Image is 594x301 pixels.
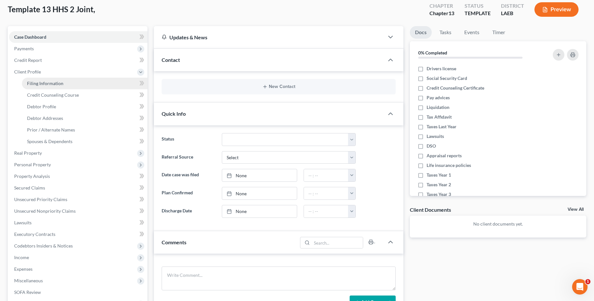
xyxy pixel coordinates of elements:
[14,220,32,225] span: Lawsuits
[158,133,219,146] label: Status
[410,26,432,39] a: Docs
[9,228,147,240] a: Executory Contracts
[158,205,219,218] label: Discharge Date
[434,26,457,39] a: Tasks
[14,255,29,260] span: Income
[427,133,444,140] span: Lawsuits
[14,69,41,74] span: Client Profile
[14,162,51,167] span: Personal Property
[158,187,219,200] label: Plan Confirmed
[14,243,73,248] span: Codebtors Insiders & Notices
[427,143,436,149] span: DSO
[427,181,451,188] span: Taxes Year 2
[304,205,348,218] input: -- : --
[304,187,348,199] input: -- : --
[22,101,147,112] a: Debtor Profile
[167,84,391,89] button: New Contact
[14,266,33,272] span: Expenses
[427,152,462,159] span: Appraisal reports
[9,286,147,298] a: SOFA Review
[14,185,45,190] span: Secured Claims
[14,208,76,214] span: Unsecured Nonpriority Claims
[14,46,34,51] span: Payments
[427,191,451,198] span: Taxes Year 3
[568,207,584,212] a: View All
[222,205,297,218] a: None
[585,279,590,284] span: 1
[27,139,72,144] span: Spouses & Dependents
[162,239,186,245] span: Comments
[162,34,376,41] div: Updates & News
[427,75,467,82] span: Social Security Card
[429,2,454,10] div: Chapter
[572,279,588,295] iframe: Intercom live chat
[427,104,449,111] span: Liquidation
[27,104,56,109] span: Debtor Profile
[162,57,180,63] span: Contact
[9,194,147,205] a: Unsecured Priority Claims
[418,50,447,55] strong: 0% Completed
[22,89,147,101] a: Credit Counseling Course
[14,231,55,237] span: Executory Contracts
[459,26,485,39] a: Events
[222,187,297,199] a: None
[312,237,363,248] input: Search...
[465,2,491,10] div: Status
[22,124,147,136] a: Prior / Alternate Names
[14,197,67,202] span: Unsecured Priority Claims
[501,10,524,17] div: LAEB
[487,26,510,39] a: Timer
[162,111,186,117] span: Quick Info
[14,57,42,63] span: Credit Report
[22,78,147,89] a: Filing Information
[9,31,147,43] a: Case Dashboard
[27,115,63,121] span: Debtor Addresses
[14,150,42,156] span: Real Property
[14,173,50,179] span: Property Analysis
[158,169,219,182] label: Date case was filed
[465,10,491,17] div: TEMPLATE
[14,34,46,40] span: Case Dashboard
[427,123,457,130] span: Taxes Last Year
[427,172,451,178] span: Taxes Year 1
[222,169,297,181] a: None
[22,136,147,147] a: Spouses & Dependents
[27,127,75,132] span: Prior / Alternate Names
[22,112,147,124] a: Debtor Addresses
[158,151,219,164] label: Referral Source
[9,217,147,228] a: Lawsuits
[8,5,95,14] span: Template 13 HHS 2 Joint,
[14,289,41,295] span: SOFA Review
[427,85,484,91] span: Credit Counseling Certificate
[415,221,581,227] p: No client documents yet.
[427,65,456,72] span: Drivers license
[429,10,454,17] div: Chapter
[534,2,579,17] button: Preview
[427,94,450,101] span: Pay advices
[410,206,451,213] div: Client Documents
[427,114,452,120] span: Tax Affidavit
[304,169,348,181] input: -- : --
[14,278,43,283] span: Miscellaneous
[448,10,454,16] span: 13
[501,2,524,10] div: District
[27,81,63,86] span: Filing Information
[9,170,147,182] a: Property Analysis
[9,54,147,66] a: Credit Report
[27,92,79,98] span: Credit Counseling Course
[427,162,471,169] span: Life insurance policies
[9,182,147,194] a: Secured Claims
[9,205,147,217] a: Unsecured Nonpriority Claims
